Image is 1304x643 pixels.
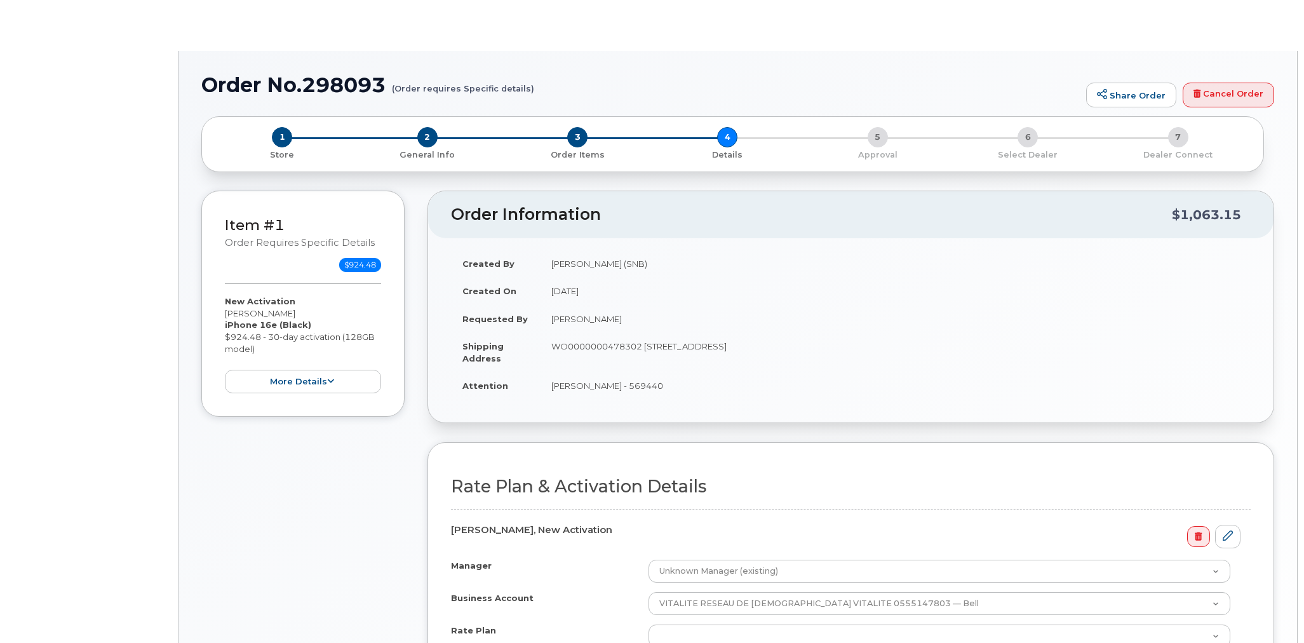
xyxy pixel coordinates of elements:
[225,216,285,234] a: Item #1
[462,341,504,363] strong: Shipping Address
[225,320,311,330] strong: iPhone 16e (Black)
[1183,83,1274,108] a: Cancel Order
[225,296,295,306] strong: New Activation
[567,127,588,147] span: 3
[212,147,352,161] a: 1 Store
[225,370,381,393] button: more details
[451,477,1251,496] h2: Rate Plan & Activation Details
[502,147,652,161] a: 3 Order Items
[507,149,647,161] p: Order Items
[462,286,516,296] strong: Created On
[217,149,347,161] p: Store
[451,560,492,572] label: Manager
[451,625,496,637] label: Rate Plan
[451,206,1172,224] h2: Order Information
[352,147,502,161] a: 2 General Info
[357,149,497,161] p: General Info
[272,127,292,147] span: 1
[462,314,528,324] strong: Requested By
[451,592,534,604] label: Business Account
[225,237,375,248] small: Order requires Specific details
[462,259,514,269] strong: Created By
[462,381,508,391] strong: Attention
[417,127,438,147] span: 2
[392,74,534,93] small: (Order requires Specific details)
[540,277,1251,305] td: [DATE]
[540,305,1251,333] td: [PERSON_NAME]
[1172,203,1241,227] div: $1,063.15
[540,250,1251,278] td: [PERSON_NAME] (SNB)
[451,525,1240,536] h4: [PERSON_NAME], New Activation
[540,372,1251,400] td: [PERSON_NAME] - 569440
[225,295,381,393] div: [PERSON_NAME] $924.48 - 30-day activation (128GB model)
[540,332,1251,372] td: WO0000000478302 [STREET_ADDRESS]
[1086,83,1176,108] a: Share Order
[339,258,381,272] span: $924.48
[201,74,1080,96] h1: Order No.298093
